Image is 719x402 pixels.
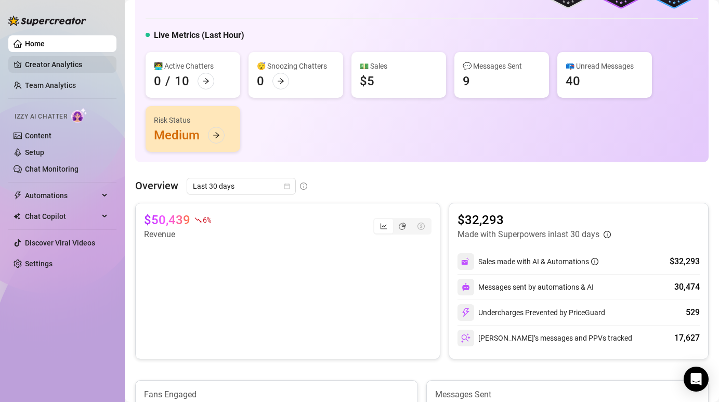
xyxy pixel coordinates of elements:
[203,215,211,225] span: 6 %
[457,228,599,241] article: Made with Superpowers in last 30 days
[202,77,210,85] span: arrow-right
[25,260,53,268] a: Settings
[25,148,44,157] a: Setup
[373,218,432,235] div: segmented control
[154,73,161,89] div: 0
[175,73,189,89] div: 10
[257,73,264,89] div: 0
[417,223,425,230] span: dollar-circle
[360,60,438,72] div: 💵 Sales
[144,212,190,228] article: $50,439
[461,333,470,343] img: svg%3e
[194,216,202,224] span: fall
[462,283,470,291] img: svg%3e
[478,256,598,267] div: Sales made with AI & Automations
[25,165,79,173] a: Chat Monitoring
[154,29,244,42] h5: Live Metrics (Last Hour)
[457,330,632,346] div: [PERSON_NAME]’s messages and PPVs tracked
[154,60,232,72] div: 👩‍💻 Active Chatters
[684,367,709,392] div: Open Intercom Messenger
[670,255,700,268] div: $32,293
[686,306,700,319] div: 529
[135,178,178,193] article: Overview
[463,73,470,89] div: 9
[604,231,611,238] span: info-circle
[25,132,51,140] a: Content
[457,304,605,321] div: Undercharges Prevented by PriceGuard
[461,257,470,266] img: svg%3e
[144,228,211,241] article: Revenue
[566,60,644,72] div: 📪 Unread Messages
[674,281,700,293] div: 30,474
[25,208,99,225] span: Chat Copilot
[25,56,108,73] a: Creator Analytics
[14,191,22,200] span: thunderbolt
[277,77,284,85] span: arrow-right
[15,112,67,122] span: Izzy AI Chatter
[193,178,290,194] span: Last 30 days
[360,73,374,89] div: $5
[463,60,541,72] div: 💬 Messages Sent
[144,389,409,400] article: Fans Engaged
[457,279,594,295] div: Messages sent by automations & AI
[399,223,406,230] span: pie-chart
[284,183,290,189] span: calendar
[8,16,86,26] img: logo-BBDzfeDw.svg
[14,213,20,220] img: Chat Copilot
[25,40,45,48] a: Home
[25,187,99,204] span: Automations
[25,239,95,247] a: Discover Viral Videos
[674,332,700,344] div: 17,627
[300,183,307,190] span: info-circle
[566,73,580,89] div: 40
[71,108,87,123] img: AI Chatter
[435,389,700,400] article: Messages Sent
[154,114,232,126] div: Risk Status
[257,60,335,72] div: 😴 Snoozing Chatters
[25,81,76,89] a: Team Analytics
[461,308,470,317] img: svg%3e
[213,132,220,139] span: arrow-right
[380,223,387,230] span: line-chart
[457,212,611,228] article: $32,293
[591,258,598,265] span: info-circle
